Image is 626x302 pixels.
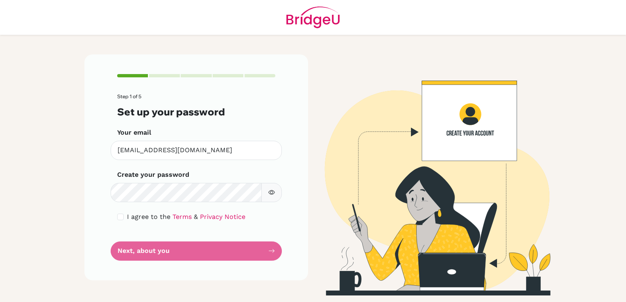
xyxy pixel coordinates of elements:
input: Insert your email* [111,141,282,160]
h3: Set up your password [117,106,275,118]
span: I agree to the [127,213,170,221]
label: Create your password [117,170,189,180]
label: Your email [117,128,151,137]
span: & [194,213,198,221]
a: Terms [172,213,192,221]
a: Privacy Notice [200,213,245,221]
span: Step 1 of 5 [117,93,141,99]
